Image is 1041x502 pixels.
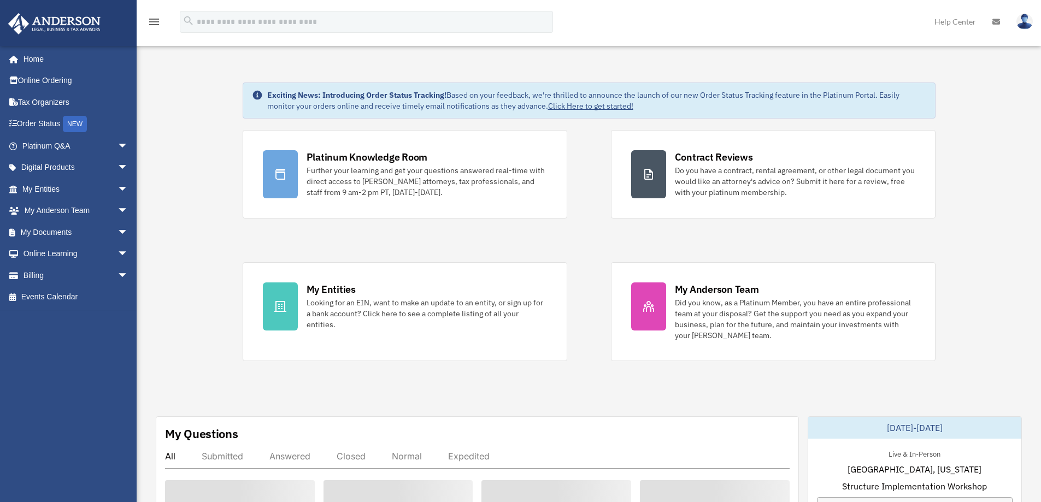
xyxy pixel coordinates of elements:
i: search [183,15,195,27]
strong: Exciting News: Introducing Order Status Tracking! [267,90,446,100]
a: Home [8,48,139,70]
div: Platinum Knowledge Room [307,150,428,164]
a: Click Here to get started! [548,101,633,111]
div: Do you have a contract, rental agreement, or other legal document you would like an attorney's ad... [675,165,915,198]
a: My Anderson Teamarrow_drop_down [8,200,145,222]
img: User Pic [1016,14,1033,29]
a: Digital Productsarrow_drop_down [8,157,145,179]
a: Events Calendar [8,286,145,308]
div: Closed [337,451,366,462]
a: Platinum Q&Aarrow_drop_down [8,135,145,157]
a: Online Ordering [8,70,145,92]
span: [GEOGRAPHIC_DATA], [US_STATE] [848,463,981,476]
span: arrow_drop_down [117,264,139,287]
div: Expedited [448,451,490,462]
div: Looking for an EIN, want to make an update to an entity, or sign up for a bank account? Click her... [307,297,547,330]
span: arrow_drop_down [117,200,139,222]
a: Contract Reviews Do you have a contract, rental agreement, or other legal document you would like... [611,130,936,218]
div: My Anderson Team [675,282,759,296]
a: Billingarrow_drop_down [8,264,145,286]
div: Further your learning and get your questions answered real-time with direct access to [PERSON_NAM... [307,165,547,198]
span: arrow_drop_down [117,157,139,179]
div: All [165,451,175,462]
div: Contract Reviews [675,150,753,164]
img: Anderson Advisors Platinum Portal [5,13,104,34]
a: Tax Organizers [8,91,145,113]
a: Order StatusNEW [8,113,145,135]
div: Based on your feedback, we're thrilled to announce the launch of our new Order Status Tracking fe... [267,90,926,111]
a: My Entitiesarrow_drop_down [8,178,145,200]
div: Submitted [202,451,243,462]
div: [DATE]-[DATE] [808,417,1021,439]
div: My Questions [165,426,238,442]
span: arrow_drop_down [117,135,139,157]
a: menu [148,19,161,28]
div: Did you know, as a Platinum Member, you have an entire professional team at your disposal? Get th... [675,297,915,341]
a: My Entities Looking for an EIN, want to make an update to an entity, or sign up for a bank accoun... [243,262,567,361]
i: menu [148,15,161,28]
div: Answered [269,451,310,462]
a: Platinum Knowledge Room Further your learning and get your questions answered real-time with dire... [243,130,567,218]
a: My Documentsarrow_drop_down [8,221,145,243]
a: My Anderson Team Did you know, as a Platinum Member, you have an entire professional team at your... [611,262,936,361]
span: arrow_drop_down [117,178,139,200]
div: My Entities [307,282,356,296]
span: arrow_drop_down [117,243,139,265]
div: Live & In-Person [880,447,949,459]
a: Online Learningarrow_drop_down [8,243,145,265]
div: NEW [63,116,87,132]
span: arrow_drop_down [117,221,139,244]
div: Normal [392,451,422,462]
span: Structure Implementation Workshop [842,480,987,493]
